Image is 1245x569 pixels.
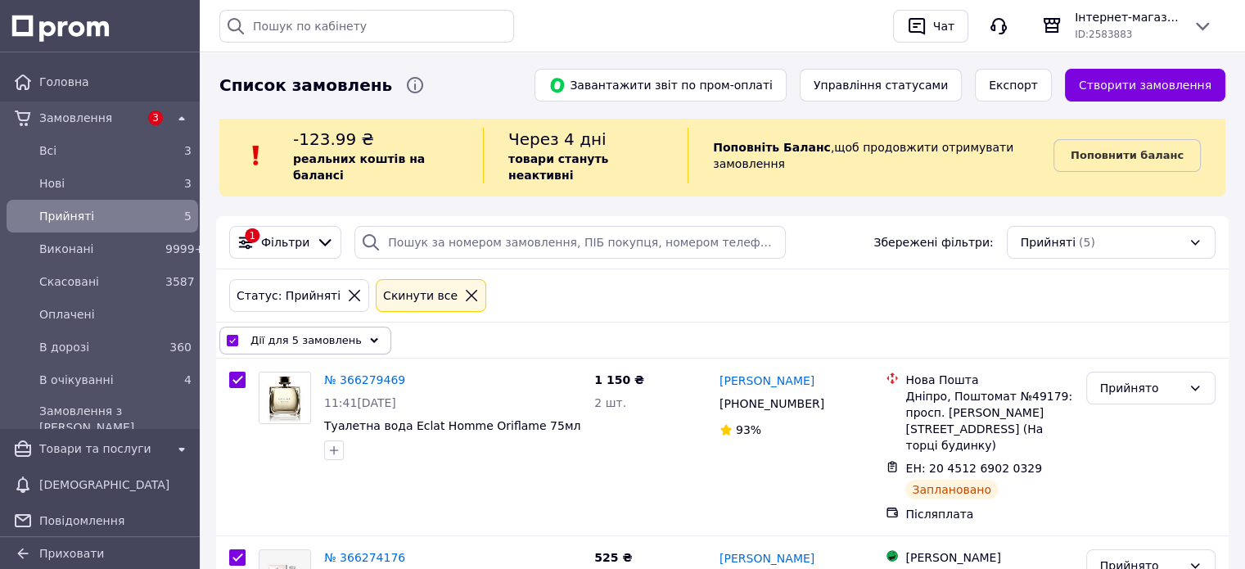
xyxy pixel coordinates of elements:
[688,128,1053,183] div: , щоб продовжити отримувати замовлення
[354,226,786,259] input: Пошук за номером замовлення, ПІБ покупця, номером телефону, Email, номером накладної
[1021,234,1076,251] span: Прийняті
[905,480,998,499] div: Заплановано
[930,14,958,38] div: Чат
[250,332,362,349] span: Дії для 5 замовлень
[233,287,344,305] div: Статус: Прийняті
[259,372,311,424] a: Фото товару
[719,373,814,389] a: [PERSON_NAME]
[905,388,1072,454] div: Дніпро, Поштомат №49179: просп. [PERSON_NAME][STREET_ADDRESS] (На торці будинку)
[594,396,626,409] span: 2 шт.
[293,152,425,182] b: реальних коштів на балансі
[736,423,761,436] span: 93%
[1075,9,1180,25] span: Інтернет-магазин
[39,273,159,290] span: Скасовані
[1065,69,1225,102] a: Створити замовлення
[324,551,405,564] a: № 366274176
[39,208,159,224] span: Прийняті
[1075,29,1132,40] span: ID: 2583883
[219,74,392,97] span: Список замовлень
[1100,379,1182,397] div: Прийнято
[535,69,787,102] button: Завантажити звіт по пром-оплаті
[800,69,962,102] button: Управління статусами
[716,392,828,415] div: [PHONE_NUMBER]
[975,69,1052,102] button: Експорт
[259,373,310,423] img: Фото товару
[165,275,195,288] span: 3587
[293,129,374,149] span: -123.99 ₴
[148,111,163,125] span: 3
[39,306,192,323] span: Оплачені
[39,372,159,388] span: В очікуванні
[380,287,461,305] div: Cкинути все
[324,396,396,409] span: 11:41[DATE]
[1071,149,1184,161] b: Поповнити баланс
[39,440,165,457] span: Товари та послуги
[184,210,192,223] span: 5
[873,234,993,251] span: Збережені фільтри:
[39,74,192,90] span: Головна
[893,10,968,43] button: Чат
[1053,139,1201,172] a: Поповнити баланс
[594,551,632,564] span: 525 ₴
[594,373,644,386] span: 1 150 ₴
[324,419,580,432] a: Туалетна вода Eclat Homme Oriflame 75мл
[219,10,514,43] input: Пошук по кабінету
[244,143,268,168] img: :exclamation:
[261,234,309,251] span: Фільтри
[508,152,608,182] b: товари стануть неактивні
[39,339,159,355] span: В дорозі
[39,476,192,493] span: [DEMOGRAPHIC_DATA]
[165,242,204,255] span: 9999+
[39,241,159,257] span: Виконані
[713,141,831,154] b: Поповніть Баланс
[39,403,192,436] span: Замовлення з [PERSON_NAME]
[184,144,192,157] span: 3
[39,513,192,529] span: Повідомлення
[905,372,1072,388] div: Нова Пошта
[1079,236,1095,249] span: (5)
[39,175,159,192] span: Нові
[39,110,139,126] span: Замовлення
[184,177,192,190] span: 3
[39,142,159,159] span: Всi
[508,129,607,149] span: Через 4 дні
[324,373,405,386] a: № 366279469
[719,550,814,567] a: [PERSON_NAME]
[905,549,1072,566] div: [PERSON_NAME]
[169,341,192,354] span: 360
[39,547,104,560] span: Приховати
[184,373,192,386] span: 4
[905,462,1042,475] span: ЕН: 20 4512 6902 0329
[905,506,1072,522] div: Післяплата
